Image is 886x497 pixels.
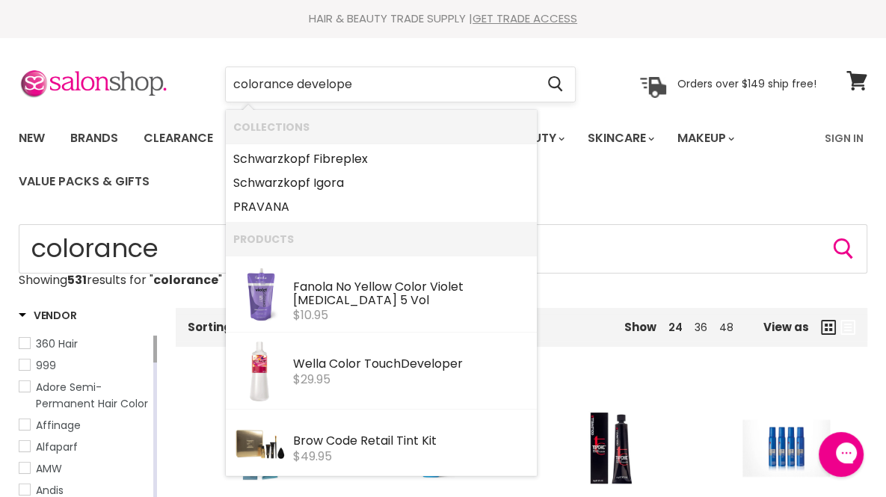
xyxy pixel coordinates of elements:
a: Schwarzkopf Fibreplex [233,147,529,171]
li: Products: Brow Code Retail Tint Kit [226,410,537,476]
li: Collections: PRAVANA [226,195,537,223]
span: Affinage [36,418,81,433]
img: bc_tint-kit_200x.jpg [233,417,286,469]
a: PRAVANA [233,195,529,219]
a: 999 [19,357,150,374]
strong: 531 [67,271,87,288]
iframe: Gorgias live chat messenger [811,427,871,482]
li: Products [226,222,537,256]
span: Adore Semi-Permanent Hair Color [36,380,148,411]
img: wella-color-touch-emulsion-1-9-1000-ml_200x.jpg [239,340,280,403]
a: 36 [695,320,707,335]
span: Alfaparf [36,439,78,454]
li: Collections: Schwarzkopf Fibreplex [226,143,537,171]
strong: colorance [153,271,218,288]
a: Makeup [666,123,743,154]
a: GET TRADE ACCESS [473,10,577,26]
li: Collections: Schwarzkopf Igora [226,171,537,195]
li: Products: Wella Color Touch Developer [226,333,537,410]
h3: Vendor [19,308,76,323]
p: Orders over $149 ship free! [677,77,816,90]
b: Develop [401,355,450,372]
a: Brands [59,123,129,154]
a: Adore Semi-Permanent Hair Color [19,379,150,412]
a: New [7,123,56,154]
a: AMW [19,460,150,477]
li: Products: Fanola No Yellow Color Violet Peroxide 5 Vol [226,256,537,333]
span: $10.95 [293,306,328,324]
ul: Main menu [7,117,816,203]
label: Sorting [188,321,232,333]
a: Clearance [132,123,224,154]
img: Fanola_Violet_Peroxyde_5vol_1000ml_1080x1080_1080x_ce888588-6d73-484b-9468-0e2f2b07c7eb.webp [239,263,280,326]
a: Alfaparf [19,439,150,455]
div: Brow Code Retail Tint Kit [293,434,529,450]
form: Product [225,67,576,102]
a: Value Packs & Gifts [7,166,161,197]
span: AMW [36,461,62,476]
span: View as [763,321,809,333]
a: Sign In [816,123,873,154]
button: Search [831,237,855,261]
input: Search [19,224,867,274]
a: Affinage [19,417,150,433]
form: Product [19,224,867,274]
input: Search [226,67,535,102]
li: Collections [226,110,537,143]
div: Wella Color Touch er [293,357,529,373]
a: 24 [668,320,683,335]
a: Beauty [500,123,573,154]
span: Show [624,319,656,335]
div: Fanola No Yellow Color Violet [MEDICAL_DATA] 5 Vol [293,280,529,309]
span: $29.95 [293,371,330,388]
span: $49.95 [293,448,332,465]
span: 360 Hair [36,336,78,351]
a: 48 [719,320,733,335]
button: Search [535,67,575,102]
span: 999 [36,358,56,373]
p: Showing results for " " [19,274,867,287]
a: Skincare [576,123,663,154]
a: 360 Hair [19,336,150,352]
a: Schwarzkopf Igora [233,171,529,195]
